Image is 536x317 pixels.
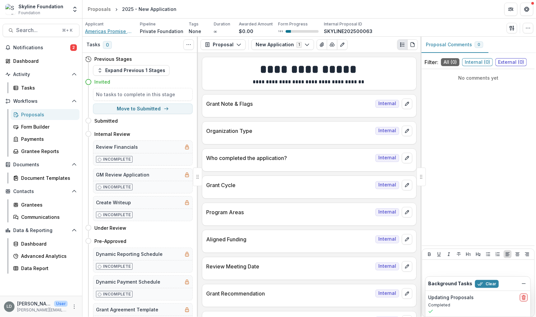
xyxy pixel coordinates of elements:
a: Proposals [11,109,79,120]
button: Open Workflows [3,96,79,106]
p: Completed [428,302,528,308]
div: Document Templates [21,175,74,181]
h5: GM Review Application [96,171,149,178]
a: Payments [11,134,79,144]
div: Payments [21,136,74,142]
button: Align Right [523,250,531,258]
button: edit [402,207,412,218]
div: Proposals [21,111,74,118]
button: More [70,303,78,311]
p: Who completed the application? [206,154,373,162]
a: Grantee Reports [11,146,79,157]
h4: Under Review [94,224,126,231]
button: Notifications2 [3,42,79,53]
p: Grant Recommendation [206,290,373,297]
p: User [54,301,68,307]
h5: Dynamic Payment Schedule [96,278,160,285]
button: Proposal Comments [421,37,489,53]
a: Communications [11,212,79,222]
span: All ( 0 ) [441,58,459,66]
button: Underline [435,250,443,258]
div: Skyline Foundation [18,3,63,10]
p: SKYLINE202500063 [324,28,372,35]
button: Proposal [201,39,246,50]
span: Foundation [18,10,40,16]
button: Heading 1 [464,250,472,258]
p: No comments yet [425,74,532,81]
p: Incomplete [103,212,131,218]
button: View Attached Files [317,39,327,50]
a: Americas Promise The Alliance For Youth [85,28,135,35]
a: Proposals [85,4,113,14]
button: New Application1 [251,39,314,50]
button: Plaintext view [397,39,408,50]
button: Bullet List [484,250,492,258]
span: Internal [375,127,399,135]
p: Form Progress [278,21,308,27]
span: Internal [375,208,399,216]
button: Open Contacts [3,186,79,197]
a: Dashboard [3,56,79,66]
p: Applicant [85,21,104,27]
p: 16 % [278,29,283,34]
p: Filter: [425,58,438,66]
nav: breadcrumb [85,4,179,14]
p: Program Areas [206,208,373,216]
span: 0 [478,42,480,47]
span: Internal [375,235,399,243]
button: edit [402,99,412,109]
h4: Pre-Approved [94,238,126,245]
button: Expand Previous 1 Stages [93,65,170,76]
div: 2025 - New Application [122,6,176,13]
div: Grantee Reports [21,148,74,155]
p: Awarded Amount [239,21,273,27]
a: Dashboard [11,238,79,249]
h4: Internal Review [94,131,130,138]
div: Tasks [21,84,74,91]
span: Internal [375,100,399,108]
h2: Background Tasks [428,281,472,287]
span: Data & Reporting [13,228,69,233]
button: Bold [426,250,433,258]
span: Documents [13,162,69,168]
p: Grant Cycle [206,181,373,189]
span: Notifications [13,45,70,51]
h2: Updating Proposals [428,295,474,300]
button: Get Help [520,3,533,16]
p: ∞ [214,28,217,35]
span: Internal [375,262,399,270]
button: edit [402,288,412,299]
span: Internal [375,154,399,162]
button: Align Center [514,250,521,258]
button: Toggle View Cancelled Tasks [183,39,194,50]
button: Heading 2 [474,250,482,258]
p: [PERSON_NAME] [17,300,51,307]
button: Align Left [504,250,512,258]
button: Open entity switcher [70,3,79,16]
div: Data Report [21,265,74,272]
button: delete [520,294,528,301]
p: [PERSON_NAME][EMAIL_ADDRESS][DOMAIN_NAME] [17,307,68,313]
h5: Review Financials [96,143,138,150]
span: Workflows [13,99,69,104]
p: Incomplete [103,291,131,297]
span: Contacts [13,189,69,194]
a: Advanced Analytics [11,251,79,261]
h5: No tasks to complete in this stage [96,91,190,98]
p: None [189,28,201,35]
h5: Grant Agreement Template [96,306,158,313]
p: Organization Type [206,127,373,135]
h5: Dynamic Reporting Schedule [96,251,163,258]
p: Pipeline [140,21,156,27]
div: Communications [21,214,74,220]
button: edit [402,126,412,136]
div: Advanced Analytics [21,253,74,259]
button: Open Data & Reporting [3,225,79,236]
button: Italicize [445,250,453,258]
button: edit [402,180,412,190]
p: Internal Proposal ID [324,21,362,27]
button: PDF view [407,39,418,50]
h5: Create Writeup [96,199,131,206]
button: Dismiss [520,280,528,288]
